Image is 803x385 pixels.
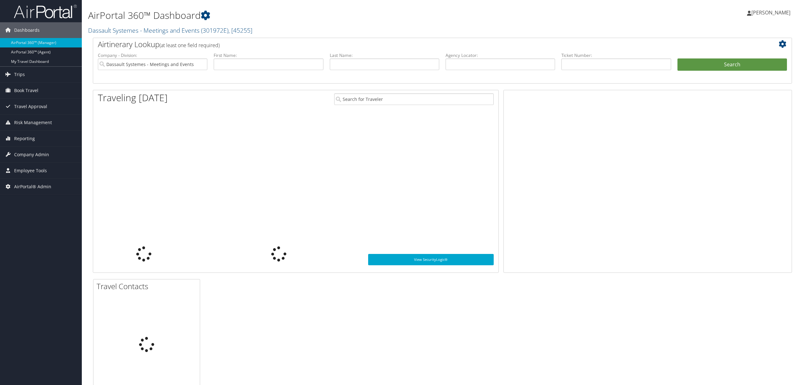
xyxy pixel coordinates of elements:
a: View SecurityLogic® [368,254,494,265]
h1: Traveling [DATE] [98,91,168,104]
span: AirPortal® Admin [14,179,51,195]
h2: Travel Contacts [97,281,200,292]
a: [PERSON_NAME] [747,3,797,22]
span: , [ 45255 ] [228,26,252,35]
button: Search [677,58,787,71]
label: Ticket Number: [561,52,671,58]
h1: AirPortal 360™ Dashboard [88,9,560,22]
label: First Name: [214,52,323,58]
label: Last Name: [330,52,439,58]
span: Risk Management [14,115,52,130]
label: Company - Division: [98,52,207,58]
span: Travel Approval [14,99,47,114]
span: ( 301972E ) [201,26,228,35]
span: Book Travel [14,83,38,98]
span: [PERSON_NAME] [751,9,790,16]
img: airportal-logo.png [14,4,77,19]
span: (at least one field required) [160,42,220,49]
span: Employee Tools [14,163,47,179]
span: Reporting [14,131,35,146]
span: Company Admin [14,147,49,162]
input: Search for Traveler [334,93,494,105]
span: Trips [14,67,25,82]
a: Dassault Systemes - Meetings and Events [88,26,252,35]
span: Dashboards [14,22,40,38]
h2: Airtinerary Lookup [98,39,729,50]
label: Agency Locator: [446,52,555,58]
